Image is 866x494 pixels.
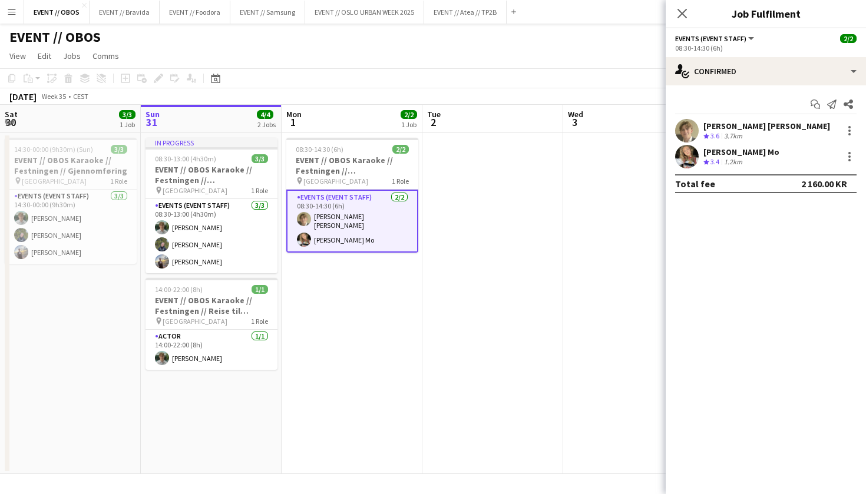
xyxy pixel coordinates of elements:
[119,110,135,119] span: 3/3
[120,120,135,129] div: 1 Job
[392,145,409,154] span: 2/2
[5,48,31,64] a: View
[5,190,137,264] app-card-role: Events (Event Staff)3/314:30-00:00 (9h30m)[PERSON_NAME][PERSON_NAME][PERSON_NAME]
[5,109,18,120] span: Sat
[566,115,583,129] span: 3
[286,109,302,120] span: Mon
[305,1,424,24] button: EVENT // OSLO URBAN WEEK 2025
[675,34,746,43] span: Events (Event Staff)
[22,177,87,185] span: [GEOGRAPHIC_DATA]
[88,48,124,64] a: Comms
[427,109,441,120] span: Tue
[401,120,417,129] div: 1 Job
[675,178,715,190] div: Total fee
[3,115,18,129] span: 30
[146,199,277,273] app-card-role: Events (Event Staff)3/308:30-13:00 (4h30m)[PERSON_NAME][PERSON_NAME][PERSON_NAME]
[703,147,779,157] div: [PERSON_NAME] Mo
[425,115,441,129] span: 2
[568,109,583,120] span: Wed
[252,285,268,294] span: 1/1
[401,110,417,119] span: 2/2
[146,138,277,147] div: In progress
[286,155,418,176] h3: EVENT // OBOS Karaoke // Festningen // Tilbakelevering
[92,51,119,61] span: Comms
[155,154,216,163] span: 08:30-13:00 (4h30m)
[251,186,268,195] span: 1 Role
[146,138,277,273] app-job-card: In progress08:30-13:00 (4h30m)3/3EVENT // OBOS Karaoke // Festningen // [GEOGRAPHIC_DATA] [GEOGRA...
[252,154,268,163] span: 3/3
[155,285,203,294] span: 14:00-22:00 (8h)
[163,317,227,326] span: [GEOGRAPHIC_DATA]
[722,157,745,167] div: 1.2km
[9,91,37,102] div: [DATE]
[710,131,719,140] span: 3.6
[38,51,51,61] span: Edit
[675,44,857,52] div: 08:30-14:30 (6h)
[5,155,137,176] h3: EVENT // OBOS Karaoke // Festningen // Gjennomføring
[90,1,160,24] button: EVENT // Bravida
[5,138,137,264] app-job-card: 14:30-00:00 (9h30m) (Sun)3/3EVENT // OBOS Karaoke // Festningen // Gjennomføring [GEOGRAPHIC_DATA...
[14,145,93,154] span: 14:30-00:00 (9h30m) (Sun)
[710,157,719,166] span: 3.4
[146,295,277,316] h3: EVENT // OBOS Karaoke // Festningen // Reise til [GEOGRAPHIC_DATA]
[257,120,276,129] div: 2 Jobs
[286,138,418,253] app-job-card: 08:30-14:30 (6h)2/2EVENT // OBOS Karaoke // Festningen // Tilbakelevering [GEOGRAPHIC_DATA]1 Role...
[257,110,273,119] span: 4/4
[840,34,857,43] span: 2/2
[111,145,127,154] span: 3/3
[39,92,68,101] span: Week 35
[703,121,830,131] div: [PERSON_NAME] [PERSON_NAME]
[424,1,507,24] button: EVENT // Atea // TP2B
[110,177,127,185] span: 1 Role
[63,51,81,61] span: Jobs
[392,177,409,185] span: 1 Role
[144,115,160,129] span: 31
[230,1,305,24] button: EVENT // Samsung
[73,92,88,101] div: CEST
[666,57,866,85] div: Confirmed
[24,1,90,24] button: EVENT // OBOS
[33,48,56,64] a: Edit
[303,177,368,185] span: [GEOGRAPHIC_DATA]
[58,48,85,64] a: Jobs
[675,34,756,43] button: Events (Event Staff)
[9,51,26,61] span: View
[722,131,745,141] div: 3.7km
[286,190,418,253] app-card-role: Events (Event Staff)2/208:30-14:30 (6h)[PERSON_NAME] [PERSON_NAME][PERSON_NAME] Mo
[296,145,343,154] span: 08:30-14:30 (6h)
[666,6,866,21] h3: Job Fulfilment
[146,278,277,370] app-job-card: 14:00-22:00 (8h)1/1EVENT // OBOS Karaoke // Festningen // Reise til [GEOGRAPHIC_DATA] [GEOGRAPHIC...
[285,115,302,129] span: 1
[146,109,160,120] span: Sun
[251,317,268,326] span: 1 Role
[146,330,277,370] app-card-role: Actor1/114:00-22:00 (8h)[PERSON_NAME]
[146,164,277,185] h3: EVENT // OBOS Karaoke // Festningen // [GEOGRAPHIC_DATA]
[801,178,847,190] div: 2 160.00 KR
[163,186,227,195] span: [GEOGRAPHIC_DATA]
[160,1,230,24] button: EVENT // Foodora
[9,28,101,46] h1: EVENT // OBOS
